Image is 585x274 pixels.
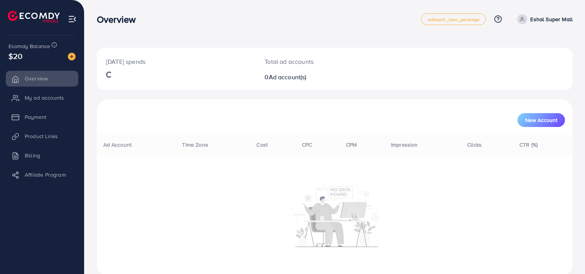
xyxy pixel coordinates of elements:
span: adreach_new_package [428,17,479,22]
span: Ad account(s) [269,73,307,81]
img: logo [8,11,60,23]
a: adreach_new_package [421,13,486,25]
p: Total ad accounts [265,57,365,66]
h2: 0 [265,74,365,81]
span: $20 [8,50,22,62]
p: [DATE] spends [106,57,246,66]
span: New Account [525,117,557,123]
span: Ecomdy Balance [8,42,50,50]
button: New Account [518,113,565,127]
img: menu [68,15,77,23]
img: image [68,53,76,60]
a: Eshal Super Mall [514,14,573,24]
p: Eshal Super Mall [530,15,573,24]
h3: Overview [97,14,142,25]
